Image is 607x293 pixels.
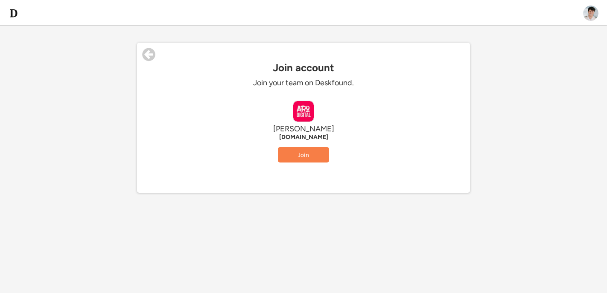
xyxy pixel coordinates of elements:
[175,124,432,134] div: [PERSON_NAME]
[583,6,598,21] img: ACg8ocLOMop72YR9DrwGsqwqv_NnhDv1T7II6up1EKFA_8r9on2csFM=s96-c
[278,147,329,162] button: Join
[175,134,432,141] div: [DOMAIN_NAME]
[137,62,470,74] div: Join account
[175,78,432,88] div: Join your team on Deskfound.
[9,8,19,18] img: d-whitebg.png
[293,101,314,122] img: aro.digital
